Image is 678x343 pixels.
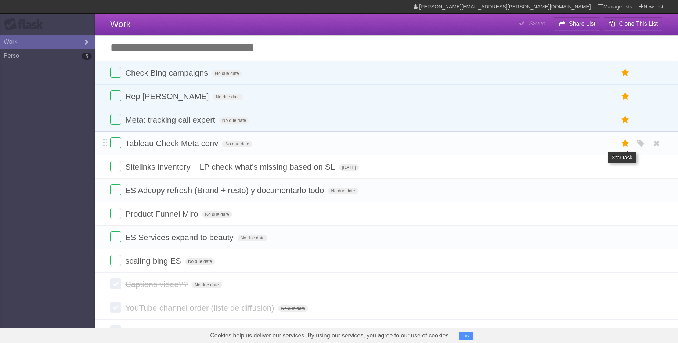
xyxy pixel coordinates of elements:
span: No due date [185,258,215,265]
label: Done [110,184,121,195]
span: No due date [238,235,267,241]
label: Done [110,114,121,125]
span: No due date [213,94,243,100]
span: Work [110,19,131,29]
b: Share List [569,21,595,27]
label: Star task [619,137,632,149]
span: Sitelinks inventory + LP check what's missing based on SL [125,162,337,171]
label: Done [110,278,121,289]
span: No due date [219,117,249,124]
span: Tableau Check Meta conv [125,139,220,148]
span: No due date [278,305,308,312]
span: Rep [PERSON_NAME] [125,92,210,101]
span: Captions video?? [125,280,190,289]
label: Done [110,231,121,242]
span: No due date [222,141,252,147]
span: Check Bing campaigns [125,68,210,77]
b: 5 [82,53,92,60]
span: scaling bing ES [125,256,183,266]
label: Done [110,67,121,78]
label: Done [110,208,121,219]
span: No due date [202,211,232,218]
b: Clone This List [619,21,658,27]
span: Trier carpeta Creatives [125,327,209,336]
label: Done [110,161,121,172]
span: No due date [192,282,221,288]
label: Done [110,325,121,336]
div: Flask [4,18,48,31]
span: No due date [328,188,358,194]
span: ES Services expand to beauty [125,233,235,242]
label: Done [110,137,121,148]
button: Clone This List [603,17,663,30]
label: Done [110,302,121,313]
label: Star task [619,67,632,79]
button: Share List [553,17,601,30]
span: Product Funnel Miro [125,209,200,219]
span: [DATE] [339,164,359,171]
label: Done [110,90,121,101]
span: Meta: tracking call expert [125,115,217,124]
label: Done [110,255,121,266]
span: YouTube channel order (liste de diffusion) [125,303,276,313]
span: No due date [212,70,242,77]
span: Cookies help us deliver our services. By using our services, you agree to our use of cookies. [203,328,458,343]
span: ES Adcopy refresh (Brand + resto) y documentarlo todo [125,186,326,195]
label: Star task [619,90,632,102]
b: Saved [529,20,545,26]
label: Star task [619,114,632,126]
button: OK [459,332,473,340]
